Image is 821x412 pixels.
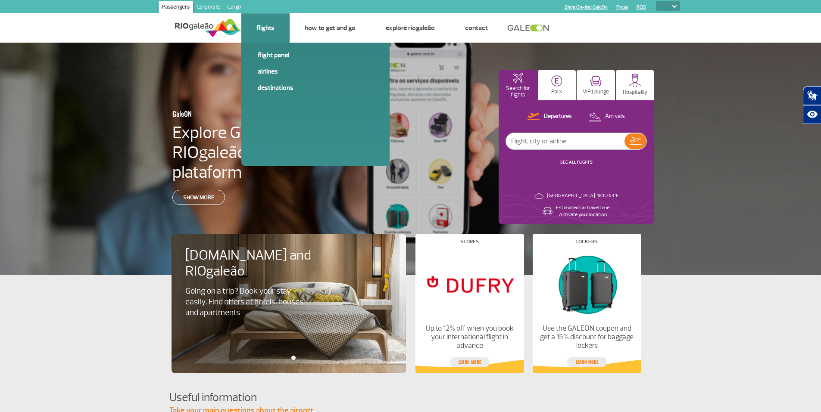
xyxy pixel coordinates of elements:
[558,159,595,166] button: SEE ALL FLIGHTS
[540,251,634,317] img: Lockers
[576,239,597,244] h4: Lockers
[305,24,356,32] a: How to get and go
[172,190,225,205] a: Show more
[499,70,537,100] button: Search for flights
[544,112,572,121] p: Departures
[560,159,593,165] a: SEE ALL FLIGHTS
[551,75,562,87] img: carParkingHome.svg
[565,4,608,10] a: Shop On-line GaleOn
[422,251,516,317] img: Stores
[465,24,488,32] a: Contact
[169,390,652,406] h4: Useful information
[567,357,607,367] a: Learn more
[172,123,359,182] h4: Explore GaleON: RIOgaleão’s digital plataform
[193,1,224,15] a: Corporate
[540,324,634,350] p: Use the GALEON coupon and get a 15% discount for baggage lockers
[185,248,392,318] a: [DOMAIN_NAME] and RIOgaleãoGoing on a trip? Book your stay easily. Find offers at hotels, houses ...
[386,24,435,32] a: Explore RIOgaleão
[803,86,821,105] button: Abrir tradutor de língua de sinais.
[159,1,193,15] a: Passengers
[616,70,654,100] button: Hospitality
[628,74,642,87] img: hospitality.svg
[556,204,610,218] p: Estimated car travel time: Activate your location
[460,239,479,244] h4: Stores
[637,4,646,10] a: RQS
[256,24,275,32] a: Flights
[185,248,322,279] h4: [DOMAIN_NAME] and RIOgaleão
[503,85,533,98] p: Search for flights
[577,70,615,100] button: VIP Lounge
[616,4,628,10] a: Press
[172,105,316,123] h3: GaleON
[513,73,523,83] img: airplaneHomeActive.svg
[803,105,821,124] button: Abrir recursos assistivos.
[258,50,373,60] a: Flight panel
[803,86,821,124] div: Plugin de acessibilidade da Hand Talk.
[422,324,516,350] p: Up to 12% off when you book your international flight in advance
[605,112,625,121] p: Arrivals
[586,111,627,122] button: Arrivals
[623,89,647,96] p: Hospitality
[551,89,562,95] p: Park
[590,76,602,87] img: vipRoom.svg
[185,286,308,318] p: Going on a trip? Book your stay easily. Find offers at hotels, houses and apartments
[258,83,373,93] a: Destinations
[224,1,244,15] a: Cargo
[450,357,490,367] a: Learn more
[258,67,373,76] a: Airlines
[506,133,624,149] input: Flight, city or airline
[547,192,618,199] p: [GEOGRAPHIC_DATA]: 18°C/64°F
[538,70,576,100] button: Park
[583,89,609,95] p: VIP Lounge
[525,111,574,122] button: Departures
